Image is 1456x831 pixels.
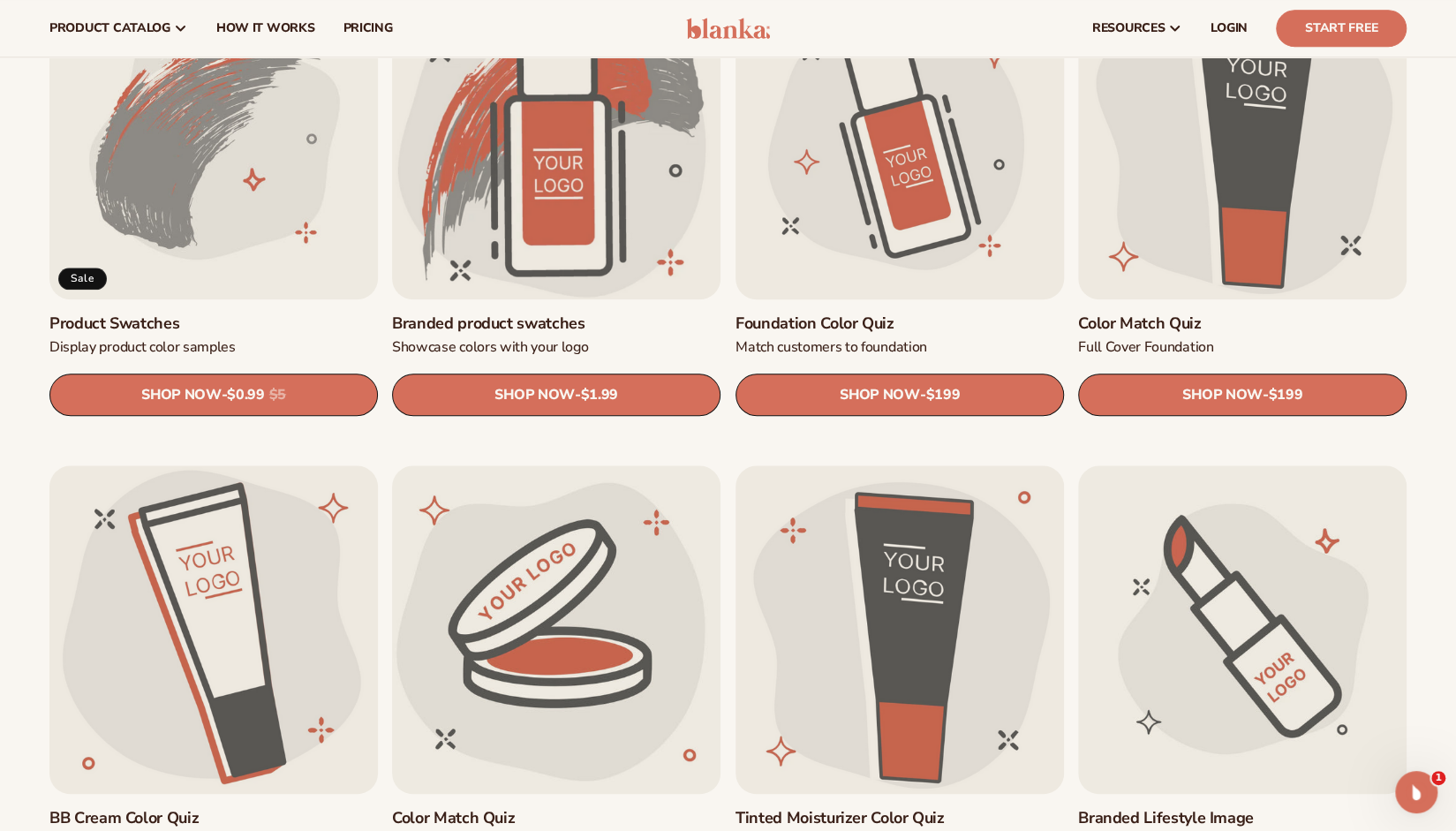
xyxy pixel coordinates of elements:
span: product catalog [49,21,170,35]
span: SHOP NOW [840,387,919,404]
span: $199 [1268,387,1302,404]
a: SHOP NOW- $199 [1078,374,1407,416]
span: $1.99 [581,387,618,404]
span: $0.99 [227,387,264,404]
a: SHOP NOW- $199 [736,374,1064,416]
img: logo [686,18,770,39]
span: resources [1092,21,1165,35]
a: Tinted Moisturizer Color Quiz [736,808,1064,828]
a: SHOP NOW- $0.99 $5 [49,374,378,416]
span: pricing [343,21,392,35]
span: How It Works [216,21,315,35]
a: Branded product swatches [392,314,720,334]
span: SHOP NOW [495,387,575,404]
a: SHOP NOW- $1.99 [392,374,720,416]
a: Color Match Quiz [1078,314,1407,334]
span: LOGIN [1211,21,1248,35]
span: SHOP NOW [1182,387,1262,404]
a: Branded Lifestyle Image [1078,808,1407,828]
s: $5 [269,387,286,404]
a: BB Cream Color Quiz [49,808,378,828]
span: 1 [1431,771,1445,785]
a: Color Match Quiz [392,808,720,828]
a: Product Swatches [49,314,378,334]
span: $199 [925,387,960,404]
a: Start Free [1276,10,1407,47]
iframe: Intercom live chat [1395,771,1437,813]
a: Foundation Color Quiz [736,314,1064,334]
span: SHOP NOW [141,387,221,404]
